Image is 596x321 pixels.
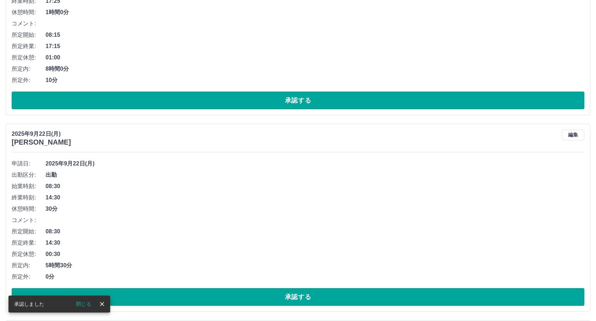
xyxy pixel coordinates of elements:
span: 出勤区分: [12,171,46,179]
span: 始業時刻: [12,182,46,191]
button: 承認する [12,288,584,306]
span: 休憩時間: [12,8,46,17]
p: 2025年9月22日(月) [12,130,71,138]
span: 0分 [46,273,584,281]
span: 14:30 [46,239,584,247]
span: 所定開始: [12,227,46,236]
span: 30分 [46,205,584,213]
span: 01:00 [46,53,584,62]
span: 所定開始: [12,31,46,39]
span: 14:30 [46,193,584,202]
span: 1時間0分 [46,8,584,17]
span: 所定内: [12,65,46,73]
span: 所定休憩: [12,53,46,62]
span: コメント: [12,216,46,224]
span: 08:15 [46,31,584,39]
span: 申請日: [12,159,46,168]
span: 17:15 [46,42,584,51]
span: 休憩時間: [12,205,46,213]
button: close [97,299,107,309]
span: 所定終業: [12,42,46,51]
span: 所定外: [12,273,46,281]
span: 08:30 [46,227,584,236]
div: 承認しました [14,298,44,310]
span: 8時間0分 [46,65,584,73]
span: 00:30 [46,250,584,258]
button: 編集 [562,130,584,140]
span: 所定休憩: [12,250,46,258]
span: コメント: [12,19,46,28]
span: 所定内: [12,261,46,270]
span: 5時間30分 [46,261,584,270]
span: 終業時刻: [12,193,46,202]
h3: [PERSON_NAME] [12,138,71,146]
span: 2025年9月22日(月) [46,159,584,168]
span: 10分 [46,76,584,84]
span: 出勤 [46,171,584,179]
span: 08:30 [46,182,584,191]
span: 所定終業: [12,239,46,247]
button: 承認する [12,92,584,109]
button: 閉じる [70,299,97,309]
span: 所定外: [12,76,46,84]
